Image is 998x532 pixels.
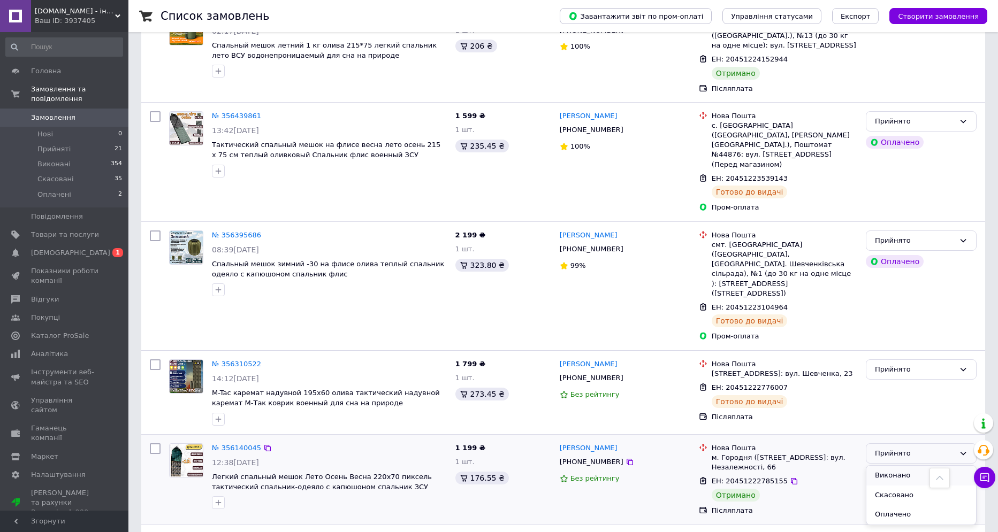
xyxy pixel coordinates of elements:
span: 100% [570,42,590,50]
span: 1 шт. [455,26,475,34]
a: Фото товару [169,230,203,265]
span: Показники роботи компанії [31,266,99,286]
button: Чат з покупцем [974,467,995,488]
span: Управління сайтом [31,396,99,415]
span: 1 799 ₴ [455,360,485,368]
a: № 356310522 [212,360,261,368]
span: Замовлення та повідомлення [31,84,128,104]
a: M-Tac каремат надувной 195х60 олива тактический надувной каремат М-Так коврик военный для сна на ... [212,389,440,407]
span: Виконані [37,159,71,169]
span: Управління статусами [731,12,813,20]
span: Скасовані [37,174,74,184]
div: м. Городня ([STREET_ADDRESS]: вул. Незалежності, 66 [712,453,857,472]
span: 1 599 ₴ [455,112,485,120]
a: Фото товару [169,443,203,477]
span: Каталог ProSale [31,331,89,341]
div: 273.45 ₴ [455,388,509,400]
div: Prom мікс 1 000 [31,507,99,517]
span: 2 [118,190,122,199]
div: м. [GEOGRAPHIC_DATA] ([GEOGRAPHIC_DATA].), №13 (до 30 кг на одне місце): вул. [STREET_ADDRESS] [712,21,857,50]
span: Покупці [31,313,60,322]
span: Спальный мешок зимний -30 на флисе олива теплый спальник одеяло с капюшоном спальник флис [212,260,444,278]
h1: Список замовлень [161,10,269,22]
div: 235.45 ₴ [455,140,509,152]
img: Фото товару [170,231,203,264]
div: Пром-оплата [712,203,857,212]
div: Післяплата [712,84,857,94]
span: 0 [118,129,122,139]
input: Пошук [5,37,123,57]
span: Замовлення [31,113,75,122]
span: Без рейтингу [570,474,620,482]
a: [PERSON_NAME] [560,359,618,369]
a: Фото товару [169,111,203,145]
span: Налаштування [31,470,86,480]
div: [PHONE_NUMBER] [558,123,626,137]
li: Виконано [866,466,976,485]
div: 176.55 ₴ [455,472,509,484]
div: Пром-оплата [712,331,857,341]
a: № 356395686 [212,231,261,239]
div: Отримано [712,489,760,502]
span: 1 шт. [455,458,475,466]
img: Фото товару [170,360,203,393]
span: ЕН: 20451222785155 [712,477,788,485]
span: 1 шт. [455,374,475,382]
span: ЕН: 20451223539143 [712,174,788,182]
span: 1 199 ₴ [455,444,485,452]
div: Нова Пошта [712,230,857,240]
span: Маркет [31,452,58,461]
a: Спальный мешок летний 1 кг олива 215*75 легкий спальник лето ВСУ водонепроницаемый для сна на при... [212,41,437,59]
img: Фото товару [170,444,203,477]
span: Легкий спальный мешок Лето Осень Весна 220х70 пиксель тактический спальник-одеяло с капюшоном спа... [212,473,432,491]
span: 21 [115,144,122,154]
span: Повідомлення [31,212,83,221]
div: Прийнято [875,448,955,459]
div: Нова Пошта [712,359,857,369]
span: Прийняті [37,144,71,154]
div: Оплачено [866,136,924,149]
div: 323.80 ₴ [455,259,509,272]
span: [DEMOGRAPHIC_DATA] [31,248,110,258]
div: [PHONE_NUMBER] [558,455,626,469]
span: Аналітика [31,349,68,359]
span: ЕН: 20451224152944 [712,55,788,63]
div: с. [GEOGRAPHIC_DATA] ([GEOGRAPHIC_DATA], [PERSON_NAME][GEOGRAPHIC_DATA].), Поштомат №44876: вул. ... [712,121,857,169]
span: 12:38[DATE] [212,458,259,467]
div: Нова Пошта [712,443,857,453]
div: Прийнято [875,235,955,246]
span: Головна [31,66,61,76]
button: Створити замовлення [889,8,987,24]
span: GoForest.shop - інтернет-магазин туристичного спорядження [35,6,115,16]
a: Фото товару [169,359,203,394]
span: 1 шт. [455,245,475,253]
span: Інструменти веб-майстра та SEO [31,367,99,387]
div: Післяплата [712,506,857,515]
a: [PERSON_NAME] [560,111,618,121]
div: [PHONE_NUMBER] [558,242,626,256]
span: Відгуки [31,295,59,304]
span: 02:17[DATE] [212,27,259,35]
span: Товари та послуги [31,230,99,240]
a: [PERSON_NAME] [560,230,618,241]
div: Нова Пошта [712,111,857,121]
span: 35 [115,174,122,184]
a: Створити замовлення [879,12,987,20]
span: Завантажити звіт по пром-оплаті [568,11,703,21]
a: Тактический спальный мешок на флисе весна лето осень 215 х 75 см теплый оливковый Спальник флис в... [212,141,440,159]
span: Без рейтингу [570,390,620,398]
a: № 356140045 [212,444,261,452]
div: Готово до видачі [712,314,788,327]
span: ЕН: 20451222776007 [712,383,788,391]
img: Фото товару [170,112,203,145]
span: 100% [570,142,590,150]
div: Готово до видачі [712,186,788,198]
button: Завантажити звіт по пром-оплаті [560,8,712,24]
span: 1 [112,248,123,257]
span: Створити замовлення [898,12,979,20]
span: 354 [111,159,122,169]
div: [STREET_ADDRESS]: вул. Шевченка, 23 [712,369,857,379]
